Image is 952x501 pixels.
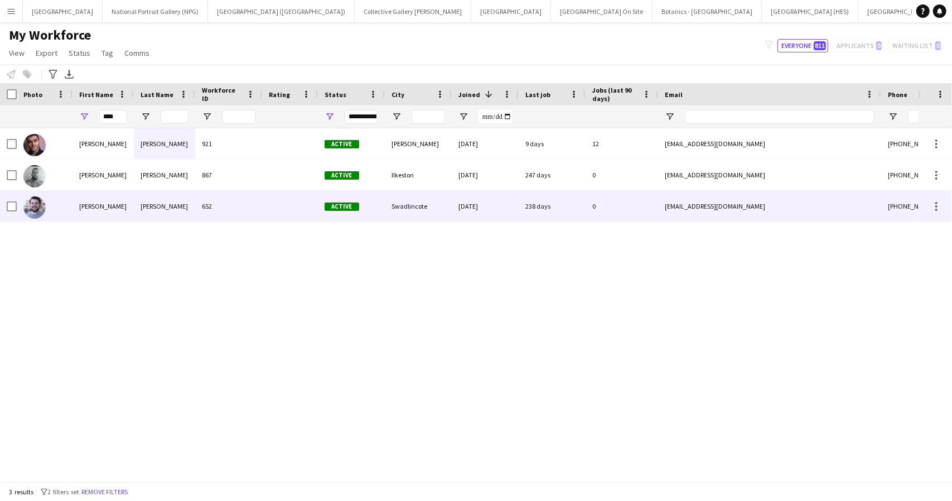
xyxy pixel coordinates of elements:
[222,110,255,123] input: Workforce ID Filter Input
[79,90,113,99] span: First Name
[134,160,195,190] div: [PERSON_NAME]
[762,1,858,22] button: [GEOGRAPHIC_DATA] (HES)
[355,1,471,22] button: Collective Gallery [PERSON_NAME]
[665,112,675,122] button: Open Filter Menu
[325,140,359,148] span: Active
[888,90,907,99] span: Phone
[23,90,42,99] span: Photo
[392,90,404,99] span: City
[586,191,658,221] div: 0
[120,46,154,60] a: Comms
[479,110,512,123] input: Joined Filter Input
[452,191,519,221] div: [DATE]
[814,41,826,50] span: 811
[195,128,262,159] div: 921
[64,46,95,60] a: Status
[69,48,90,58] span: Status
[9,48,25,58] span: View
[586,160,658,190] div: 0
[141,90,173,99] span: Last Name
[134,191,195,221] div: [PERSON_NAME]
[23,165,46,187] img: Ross Lawson
[658,128,881,159] div: [EMAIL_ADDRESS][DOMAIN_NAME]
[103,1,208,22] button: National Portrait Gallery (NPG)
[525,90,550,99] span: Last job
[141,112,151,122] button: Open Filter Menu
[269,90,290,99] span: Rating
[46,68,60,81] app-action-btn: Advanced filters
[31,46,62,60] a: Export
[79,486,130,498] button: Remove filters
[325,90,346,99] span: Status
[392,112,402,122] button: Open Filter Menu
[134,128,195,159] div: [PERSON_NAME]
[325,112,335,122] button: Open Filter Menu
[412,110,445,123] input: City Filter Input
[458,112,468,122] button: Open Filter Menu
[519,191,586,221] div: 238 days
[658,191,881,221] div: [EMAIL_ADDRESS][DOMAIN_NAME]
[47,488,79,496] span: 2 filters set
[653,1,762,22] button: Botanics - [GEOGRAPHIC_DATA]
[385,128,452,159] div: [PERSON_NAME]
[586,128,658,159] div: 12
[471,1,551,22] button: [GEOGRAPHIC_DATA]
[519,128,586,159] div: 9 days
[665,90,683,99] span: Email
[73,128,134,159] div: [PERSON_NAME]
[551,1,653,22] button: [GEOGRAPHIC_DATA] On Site
[195,160,262,190] div: 867
[62,68,76,81] app-action-btn: Export XLSX
[97,46,118,60] a: Tag
[208,1,355,22] button: [GEOGRAPHIC_DATA] ([GEOGRAPHIC_DATA])
[9,27,91,44] span: My Workforce
[36,48,57,58] span: Export
[99,110,127,123] input: First Name Filter Input
[452,128,519,159] div: [DATE]
[519,160,586,190] div: 247 days
[195,191,262,221] div: 652
[325,171,359,180] span: Active
[452,160,519,190] div: [DATE]
[124,48,149,58] span: Comms
[777,39,828,52] button: Everyone811
[23,1,103,22] button: [GEOGRAPHIC_DATA]
[685,110,874,123] input: Email Filter Input
[4,46,29,60] a: View
[73,191,134,221] div: [PERSON_NAME]
[202,112,212,122] button: Open Filter Menu
[325,203,359,211] span: Active
[23,196,46,219] img: Ross Harris
[79,112,89,122] button: Open Filter Menu
[161,110,189,123] input: Last Name Filter Input
[385,191,452,221] div: Swadlincote
[592,86,638,103] span: Jobs (last 90 days)
[102,48,113,58] span: Tag
[385,160,452,190] div: Ilkeston
[73,160,134,190] div: [PERSON_NAME]
[202,86,242,103] span: Workforce ID
[658,160,881,190] div: [EMAIL_ADDRESS][DOMAIN_NAME]
[23,134,46,156] img: Ross Jamieson
[888,112,898,122] button: Open Filter Menu
[458,90,480,99] span: Joined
